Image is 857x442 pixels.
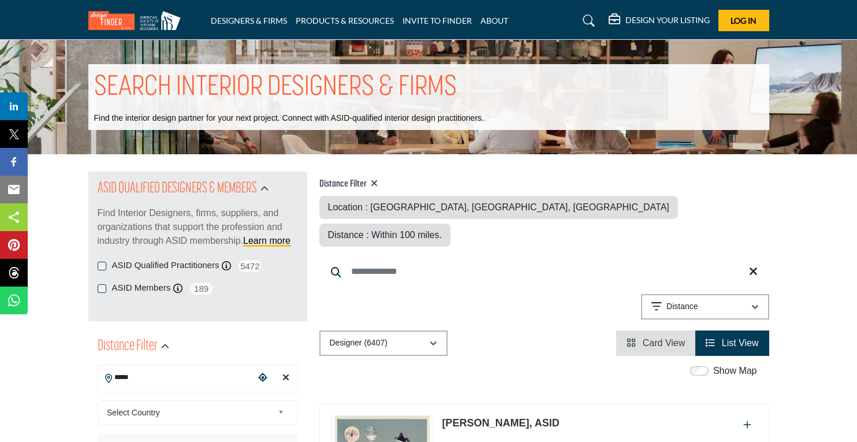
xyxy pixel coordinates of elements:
[94,70,457,106] h1: SEARCH INTERIOR DESIGNERS & FIRMS
[572,12,602,30] a: Search
[319,179,769,190] h4: Distance Filter
[442,415,559,431] p: Carol Cooper, ASID
[88,11,187,30] img: Site Logo
[188,281,214,296] span: 189
[722,338,759,348] span: List View
[328,230,442,240] span: Distance : Within 100 miles.
[616,330,695,356] li: Card View
[319,258,769,285] input: Search Keyword
[713,364,757,378] label: Show Map
[718,10,769,31] button: Log In
[330,337,387,349] p: Designer (6407)
[254,366,271,391] div: Choose your current location
[98,262,106,270] input: ASID Qualified Practitioners checkbox
[98,284,106,293] input: ASID Members checkbox
[243,236,290,246] a: Learn more
[743,420,751,430] a: Add To List
[706,338,758,348] a: View List
[403,16,472,25] a: INVITE TO FINDER
[112,281,171,295] label: ASID Members
[98,179,257,199] h2: ASID QUALIFIED DESIGNERS & MEMBERS
[695,330,769,356] li: List View
[666,301,698,313] p: Distance
[442,417,559,429] a: [PERSON_NAME], ASID
[625,15,710,25] h5: DESIGN YOUR LISTING
[641,294,769,320] button: Distance
[112,259,219,272] label: ASID Qualified Practitioners
[98,206,298,248] p: Find Interior Designers, firms, suppliers, and organizations that support the profession and indu...
[319,330,448,356] button: Designer (6407)
[480,16,508,25] a: ABOUT
[94,113,484,124] p: Find the interior design partner for your next project. Connect with ASID-qualified interior desi...
[98,336,158,357] h2: Distance Filter
[277,366,295,391] div: Clear search location
[609,14,710,28] div: DESIGN YOUR LISTING
[211,16,287,25] a: DESIGNERS & FIRMS
[237,259,263,273] span: 5472
[627,338,685,348] a: View Card
[731,16,757,25] span: Log In
[98,366,254,389] input: Search Location
[107,406,273,419] span: Select Country
[643,338,685,348] span: Card View
[296,16,394,25] a: PRODUCTS & RESOURCES
[328,202,669,212] span: Location : [GEOGRAPHIC_DATA], [GEOGRAPHIC_DATA], [GEOGRAPHIC_DATA]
